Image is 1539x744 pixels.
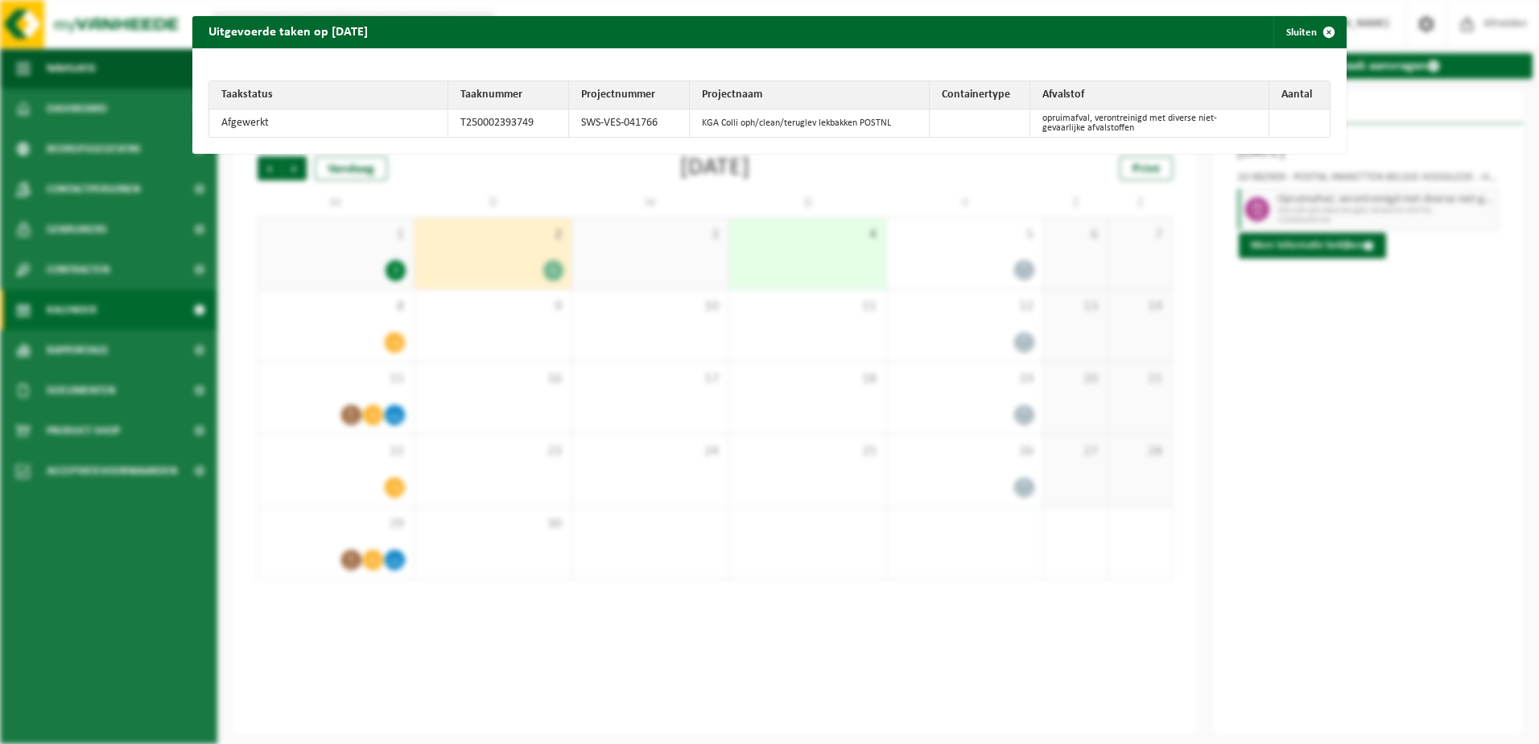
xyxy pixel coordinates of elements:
td: opruimafval, verontreinigd met diverse niet-gevaarlijke afvalstoffen [1030,110,1269,140]
th: Containertype [930,81,1030,110]
td: KGA Colli oph/clean/teruglev lekbakken POSTNL [690,110,929,140]
th: Projectnaam [690,81,929,110]
th: Projectnummer [569,81,690,110]
img: PB-DP-0260-C1 [942,114,1009,136]
th: Taakstatus [209,81,448,110]
th: Afvalstof [1030,81,1269,110]
h2: Uitgevoerde taken op [DATE] [192,16,384,47]
button: Sluiten [1273,16,1345,48]
td: SWS-VES-041766 [569,110,690,140]
th: Aantal [1269,81,1330,110]
th: Taaknummer [448,81,569,110]
td: T250002393749 [448,110,569,140]
td: Afgewerkt [209,110,448,140]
